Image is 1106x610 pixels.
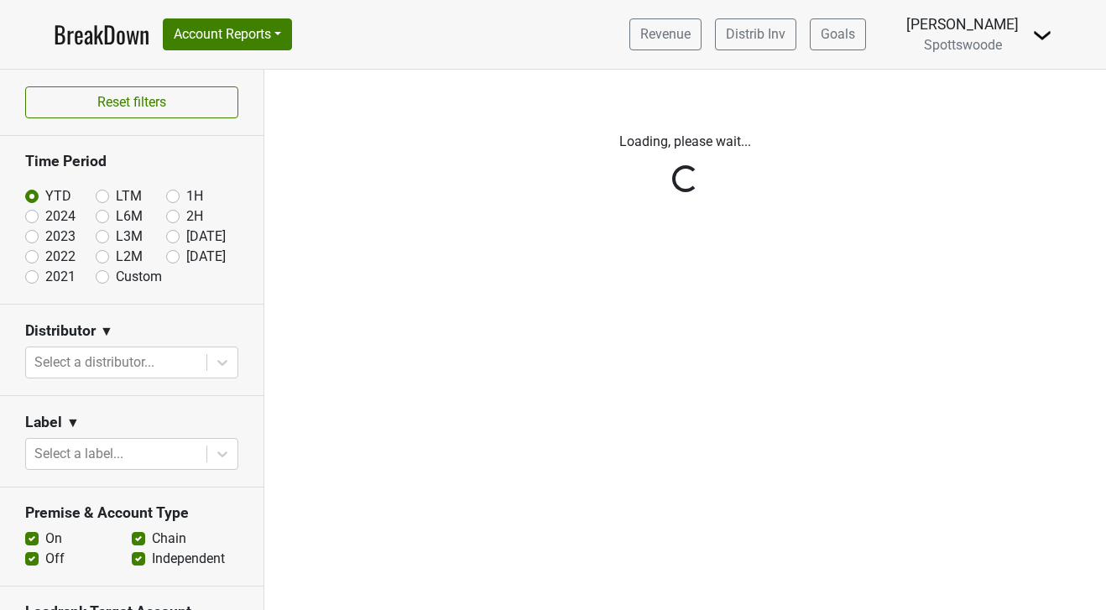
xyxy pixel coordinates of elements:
a: Revenue [629,18,702,50]
span: Spottswoode [924,37,1002,53]
a: BreakDown [54,17,149,52]
a: Goals [810,18,866,50]
div: [PERSON_NAME] [906,13,1019,35]
p: Loading, please wait... [277,132,1093,152]
button: Account Reports [163,18,292,50]
a: Distrib Inv [715,18,796,50]
img: Dropdown Menu [1032,25,1052,45]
